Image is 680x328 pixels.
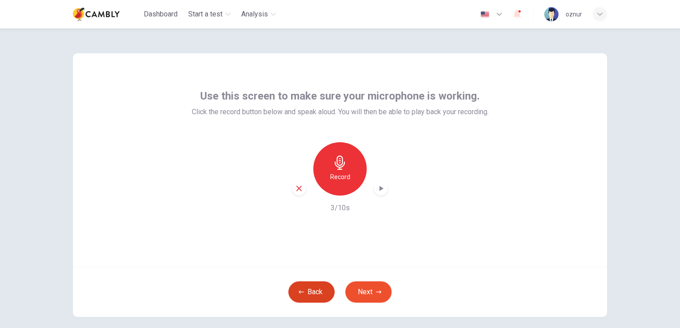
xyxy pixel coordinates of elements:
[73,5,120,23] img: Cambly logo
[241,9,268,20] span: Analysis
[330,172,350,182] h6: Record
[288,281,335,303] button: Back
[331,203,350,213] h6: 3/10s
[544,7,559,21] img: Profile picture
[73,5,140,23] a: Cambly logo
[313,142,367,196] button: Record
[188,9,223,20] span: Start a test
[144,9,178,20] span: Dashboard
[200,89,480,103] span: Use this screen to make sure your microphone is working.
[185,6,234,22] button: Start a test
[479,11,490,18] img: en
[345,281,392,303] button: Next
[192,107,489,117] span: Click the record button below and speak aloud. You will then be able to play back your recording.
[140,6,181,22] button: Dashboard
[566,9,582,20] div: oznur
[238,6,279,22] button: Analysis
